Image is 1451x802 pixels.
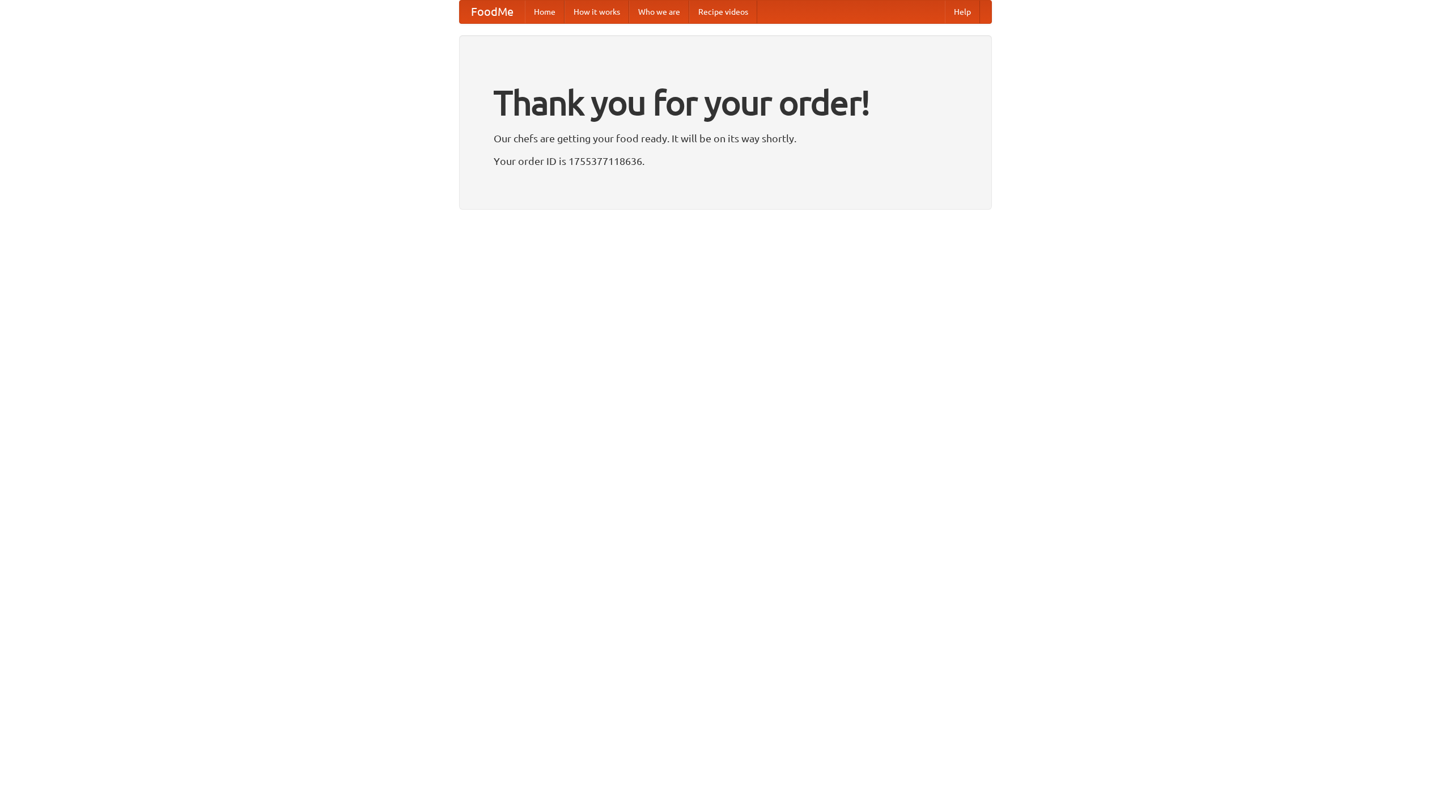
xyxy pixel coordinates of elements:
p: Our chefs are getting your food ready. It will be on its way shortly. [494,130,957,147]
h1: Thank you for your order! [494,75,957,130]
p: Your order ID is 1755377118636. [494,152,957,169]
a: How it works [565,1,629,23]
a: FoodMe [460,1,525,23]
a: Help [945,1,980,23]
a: Who we are [629,1,689,23]
a: Recipe videos [689,1,757,23]
a: Home [525,1,565,23]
